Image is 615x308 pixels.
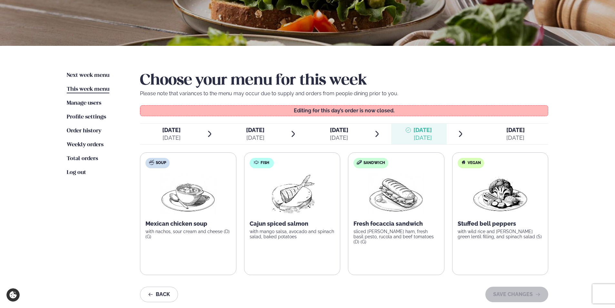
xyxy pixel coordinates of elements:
[6,288,20,302] a: Cookie settings
[67,87,109,92] span: This week menu
[145,220,231,228] p: Mexican chicken soup
[468,160,481,166] span: Vegan
[140,90,548,98] p: Please note that variances to the menu may occur due to supply and orders from people dining prio...
[67,72,109,79] a: Next week menu
[67,128,101,134] span: Order history
[67,127,101,135] a: Order history
[162,134,181,142] div: [DATE]
[67,73,109,78] span: Next week menu
[140,72,548,90] h2: Choose your menu for this week
[67,141,104,149] a: Weekly orders
[353,229,439,244] p: sliced [PERSON_NAME] ham, fresh basil pesto, rucola and beef tomatoes (D) (G)
[413,134,432,142] div: [DATE]
[67,156,98,161] span: Total orders
[368,173,424,215] img: Panini.png
[246,127,264,133] span: [DATE]
[149,160,154,165] img: soup.svg
[250,220,335,228] p: Cajun spiced salmon
[506,134,525,142] div: [DATE]
[250,229,335,239] p: with mango salsa, avocado and spinach salad, baked potatoes
[363,160,385,166] span: Sandwich
[67,155,98,163] a: Total orders
[353,220,439,228] p: Fresh focaccia sandwich
[263,173,321,215] img: Fish.png
[330,134,348,142] div: [DATE]
[140,287,178,302] button: Back
[254,160,259,165] img: fish.svg
[162,127,181,133] span: [DATE]
[67,142,104,148] span: Weekly orders
[67,114,106,120] span: Profile settings
[145,229,231,239] p: with nachos, sour cream and cheese (D) (G)
[67,86,109,93] a: This week menu
[160,173,216,215] img: Soup.png
[357,160,362,165] img: sandwich-new-16px.svg
[506,127,525,133] span: [DATE]
[67,170,86,175] span: Log out
[461,160,466,165] img: Vegan.svg
[458,229,543,239] p: with wild rice and [PERSON_NAME] green lentil filling, and spinach salad (S)
[67,169,86,177] a: Log out
[472,173,529,215] img: Vegan.png
[485,287,548,302] button: SAVE CHANGES
[458,220,543,228] p: Stuffed bell peppers
[67,100,101,106] span: Manage users
[261,160,269,166] span: Fish
[156,160,166,166] span: Soup
[67,113,106,121] a: Profile settings
[413,126,432,134] span: [DATE]
[246,134,264,142] div: [DATE]
[147,108,542,113] p: Editing for this day’s order is now closed.
[330,127,348,133] span: [DATE]
[67,99,101,107] a: Manage users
